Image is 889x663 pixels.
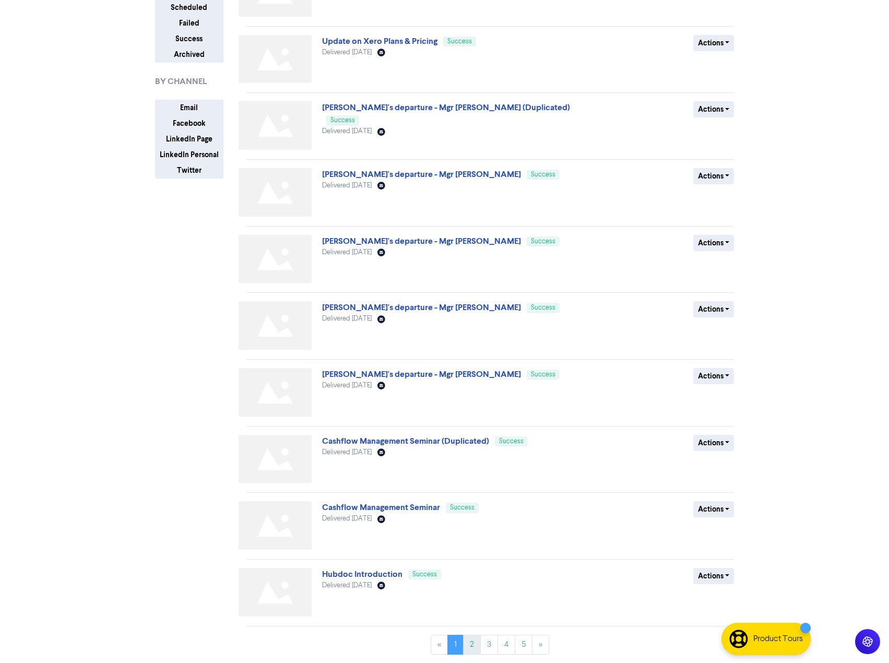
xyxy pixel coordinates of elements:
[322,582,372,589] span: Delivered [DATE]
[239,435,312,483] img: Not found
[531,304,555,311] span: Success
[155,100,223,116] button: Email
[322,169,521,180] a: [PERSON_NAME]'s departure - Mgr [PERSON_NAME]
[693,368,734,384] button: Actions
[531,171,555,178] span: Success
[693,235,734,251] button: Actions
[322,436,489,446] a: Cashflow Management Seminar (Duplicated)
[239,568,312,617] img: Not found
[322,102,570,113] a: [PERSON_NAME]'s departure - Mgr [PERSON_NAME] (Duplicated)
[480,635,498,655] a: Page 3
[322,315,372,322] span: Delivered [DATE]
[155,162,223,179] button: Twitter
[155,115,223,132] button: Facebook
[155,131,223,147] button: LinkedIn Page
[693,501,734,517] button: Actions
[532,635,549,655] a: »
[322,382,372,389] span: Delivered [DATE]
[447,38,472,45] span: Success
[155,147,223,163] button: LinkedIn Personal
[239,35,312,84] img: Not found
[155,31,223,47] button: Success
[322,569,402,579] a: Hubdoc Introduction
[837,613,889,663] iframe: Chat Widget
[155,75,207,88] span: BY CHANNEL
[499,438,524,445] span: Success
[322,182,372,189] span: Delivered [DATE]
[693,101,734,117] button: Actions
[531,238,555,245] span: Success
[330,117,355,124] span: Success
[693,568,734,584] button: Actions
[322,369,521,380] a: [PERSON_NAME]'s departure - Mgr [PERSON_NAME]
[155,15,223,31] button: Failed
[693,35,734,51] button: Actions
[322,449,372,456] span: Delivered [DATE]
[322,515,372,522] span: Delivered [DATE]
[322,249,372,256] span: Delivered [DATE]
[463,635,481,655] a: Page 2
[239,368,312,417] img: Not found
[693,301,734,317] button: Actions
[155,46,223,63] button: Archived
[412,571,437,578] span: Success
[322,502,440,513] a: Cashflow Management Seminar
[531,371,555,378] span: Success
[322,236,521,246] a: [PERSON_NAME]'s departure - Mgr [PERSON_NAME]
[239,101,312,150] img: Not found
[239,168,312,217] img: Not found
[322,36,437,46] a: Update on Xero Plans & Pricing
[322,302,521,313] a: [PERSON_NAME]'s departure - Mgr [PERSON_NAME]
[322,128,372,135] span: Delivered [DATE]
[239,301,312,350] img: Not found
[239,501,312,550] img: Not found
[239,235,312,283] img: Not found
[447,635,464,655] a: Page 1 is your current page
[322,49,372,56] span: Delivered [DATE]
[515,635,532,655] a: Page 5
[497,635,515,655] a: Page 4
[450,504,475,511] span: Success
[693,435,734,451] button: Actions
[693,168,734,184] button: Actions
